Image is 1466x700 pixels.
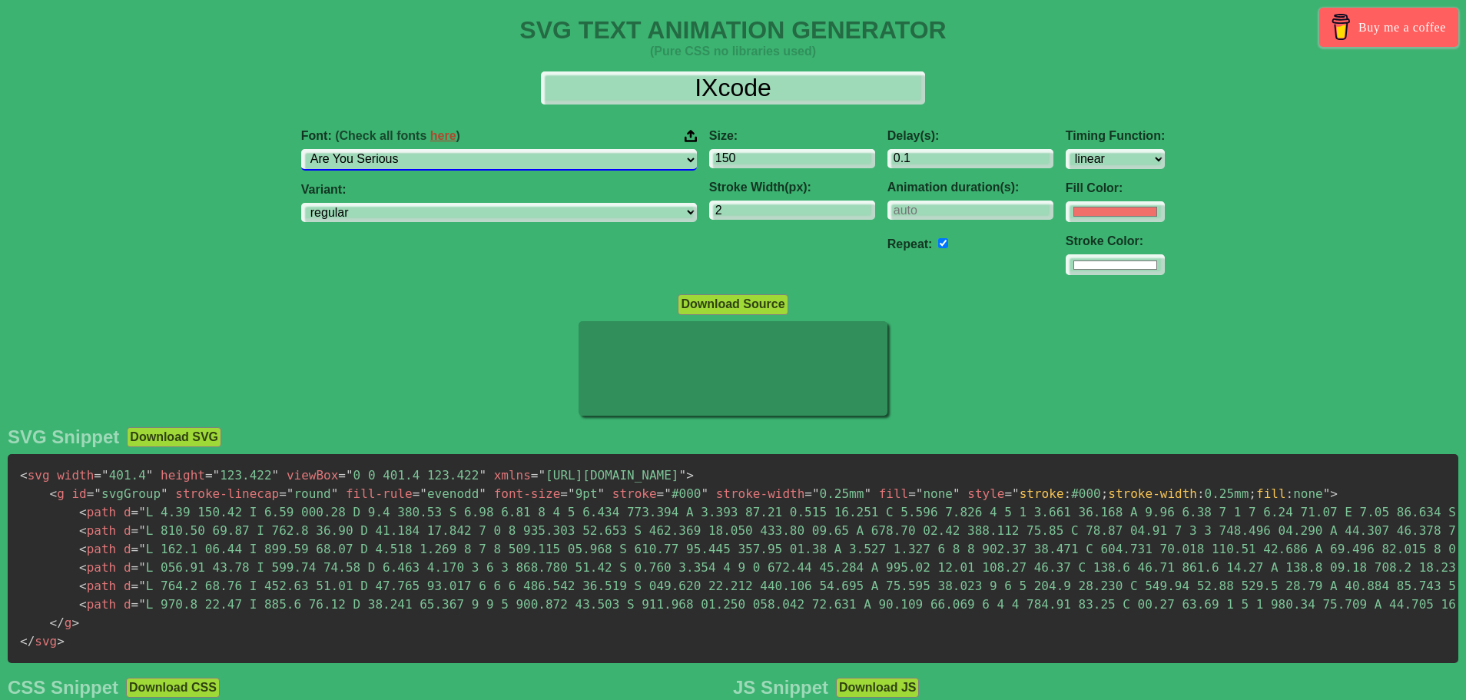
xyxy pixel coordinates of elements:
[836,678,919,698] button: Download JS
[138,560,146,575] span: "
[1358,14,1446,41] span: Buy me a coffee
[1197,486,1205,501] span: :
[94,468,101,483] span: =
[20,468,28,483] span: <
[1064,486,1072,501] span: :
[338,468,346,483] span: =
[887,237,933,250] label: Repeat:
[812,486,820,501] span: "
[887,149,1053,168] input: 0.1s
[1256,486,1286,501] span: fill
[87,486,168,501] span: svgGroup
[50,615,72,630] span: g
[124,542,131,556] span: d
[20,468,50,483] span: svg
[161,486,168,501] span: "
[716,486,805,501] span: stroke-width
[146,468,154,483] span: "
[279,486,338,501] span: round
[131,542,139,556] span: =
[678,294,788,314] button: Download Source
[205,468,213,483] span: =
[686,468,694,483] span: >
[879,486,909,501] span: fill
[685,129,697,143] img: Upload your font
[908,486,960,501] span: none
[101,468,109,483] span: "
[131,597,139,612] span: =
[1101,486,1109,501] span: ;
[479,486,486,501] span: "
[138,505,146,519] span: "
[1066,181,1165,195] label: Fill Color:
[20,634,57,649] span: svg
[127,427,221,447] button: Download SVG
[87,486,95,501] span: =
[161,468,205,483] span: height
[131,579,139,593] span: =
[1066,129,1165,143] label: Timing Function:
[804,486,871,501] span: 0.25mm
[175,486,279,501] span: stroke-linecap
[494,486,561,501] span: font-size
[301,183,697,197] label: Variant:
[541,71,925,105] input: Input Text Here
[50,486,58,501] span: <
[8,426,119,448] h2: SVG Snippet
[213,468,221,483] span: "
[124,505,131,519] span: d
[494,468,531,483] span: xmlns
[331,486,339,501] span: "
[664,486,672,501] span: "
[94,468,153,483] span: 401.4
[126,678,220,698] button: Download CSS
[413,486,486,501] span: evenodd
[1249,486,1256,501] span: ;
[568,486,575,501] span: "
[953,486,960,501] span: "
[560,486,568,501] span: =
[1319,8,1458,47] a: Buy me a coffee
[1286,486,1294,501] span: :
[71,615,79,630] span: >
[279,486,287,501] span: =
[131,523,139,538] span: =
[79,597,87,612] span: <
[657,486,665,501] span: =
[79,542,116,556] span: path
[124,523,131,538] span: d
[79,523,116,538] span: path
[1020,486,1064,501] span: stroke
[1066,234,1165,248] label: Stroke Color:
[346,468,353,483] span: "
[79,505,116,519] span: path
[531,468,686,483] span: [URL][DOMAIN_NAME]
[916,486,924,501] span: "
[57,468,94,483] span: width
[538,468,546,483] span: "
[138,542,146,556] span: "
[598,486,605,501] span: "
[612,486,657,501] span: stroke
[1330,486,1338,501] span: >
[124,579,131,593] span: d
[79,579,116,593] span: path
[420,486,427,501] span: "
[287,486,294,501] span: "
[138,579,146,593] span: "
[8,677,118,698] h2: CSS Snippet
[272,468,280,483] span: "
[709,181,875,194] label: Stroke Width(px):
[79,542,87,556] span: <
[79,560,116,575] span: path
[804,486,812,501] span: =
[79,560,87,575] span: <
[701,486,708,501] span: "
[1328,14,1355,40] img: Buy me a coffee
[50,486,65,501] span: g
[967,486,1004,501] span: style
[413,486,420,501] span: =
[1020,486,1323,501] span: #000 0.25mm none
[887,201,1053,220] input: auto
[124,597,131,612] span: d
